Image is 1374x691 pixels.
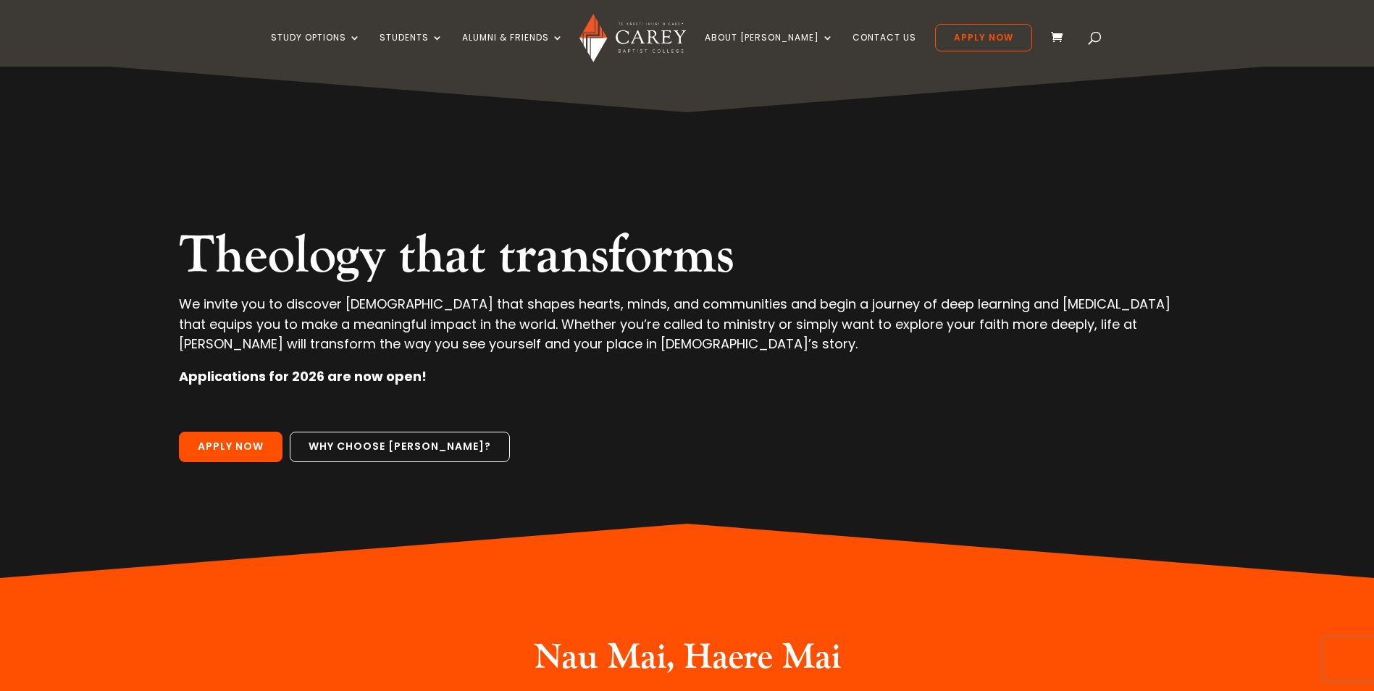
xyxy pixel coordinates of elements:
[179,225,1194,294] h2: Theology that transforms
[935,24,1032,51] a: Apply Now
[179,294,1194,367] p: We invite you to discover [DEMOGRAPHIC_DATA] that shapes hearts, minds, and communities and begin...
[853,33,916,67] a: Contact Us
[579,14,686,62] img: Carey Baptist College
[380,33,443,67] a: Students
[290,432,510,462] a: Why choose [PERSON_NAME]?
[271,33,361,67] a: Study Options
[705,33,834,67] a: About [PERSON_NAME]
[416,637,959,686] h2: Nau Mai, Haere Mai
[462,33,564,67] a: Alumni & Friends
[179,432,282,462] a: Apply Now
[179,367,427,385] strong: Applications for 2026 are now open!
